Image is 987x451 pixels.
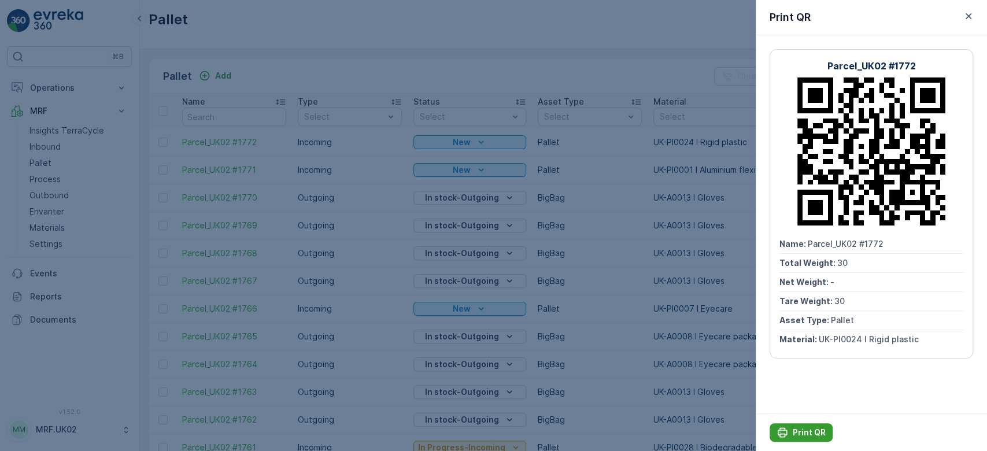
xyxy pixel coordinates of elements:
span: Total Weight : [779,258,837,268]
p: Print QR [793,427,826,438]
p: Print QR [770,9,811,25]
span: Name : [779,239,808,249]
span: Net Weight : [779,277,830,287]
span: UK-PI0024 I Rigid plastic [819,334,919,344]
button: Print QR [770,423,833,442]
span: Pallet [831,315,854,325]
span: 30 [834,296,845,306]
span: - [830,277,834,287]
span: Material : [779,334,819,344]
span: Asset Type : [779,315,831,325]
span: Tare Weight : [779,296,834,306]
p: Parcel_UK02 #1772 [827,59,916,73]
span: Parcel_UK02 #1772 [808,239,884,249]
span: 30 [837,258,848,268]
